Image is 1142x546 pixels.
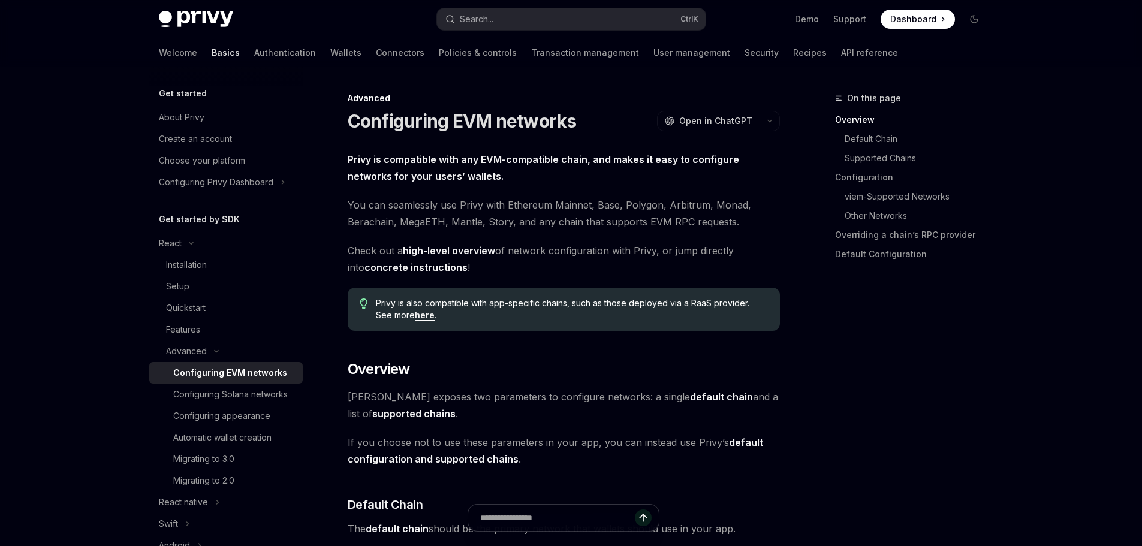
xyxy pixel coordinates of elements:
div: Setup [166,279,189,294]
a: here [415,310,435,321]
span: You can seamlessly use Privy with Ethereum Mainnet, Base, Polygon, Arbitrum, Monad, Berachain, Me... [348,197,780,230]
a: About Privy [149,107,303,128]
button: Open in ChatGPT [657,111,760,131]
span: Open in ChatGPT [679,115,752,127]
strong: Privy is compatible with any EVM-compatible chain, and makes it easy to configure networks for yo... [348,153,739,182]
button: Send message [635,509,652,526]
div: Features [166,322,200,337]
a: Configuration [835,168,993,187]
span: [PERSON_NAME] exposes two parameters to configure networks: a single and a list of . [348,388,780,422]
a: Configuring EVM networks [149,362,303,384]
div: Search... [460,12,493,26]
div: Configuring Privy Dashboard [159,175,273,189]
div: Advanced [348,92,780,104]
button: Search...CtrlK [437,8,706,30]
a: Welcome [159,38,197,67]
span: Overview [348,360,410,379]
span: If you choose not to use these parameters in your app, you can instead use Privy’s . [348,434,780,467]
div: Installation [166,258,207,272]
a: API reference [841,38,898,67]
a: Overview [835,110,993,129]
span: Dashboard [890,13,936,25]
h1: Configuring EVM networks [348,110,577,132]
a: Connectors [376,38,424,67]
a: User management [653,38,730,67]
a: Recipes [793,38,827,67]
div: Swift [159,517,178,531]
a: viem-Supported Networks [845,187,993,206]
a: Dashboard [881,10,955,29]
a: Authentication [254,38,316,67]
div: Migrating to 2.0 [173,473,234,488]
a: Policies & controls [439,38,517,67]
span: Check out a of network configuration with Privy, or jump directly into ! [348,242,780,276]
a: Configuring appearance [149,405,303,427]
div: Configuring Solana networks [173,387,288,402]
div: Advanced [166,344,207,358]
div: React native [159,495,208,509]
a: Overriding a chain’s RPC provider [835,225,993,245]
a: Default Chain [845,129,993,149]
a: Security [745,38,779,67]
div: Automatic wallet creation [173,430,272,445]
div: Configuring appearance [173,409,270,423]
span: Privy is also compatible with app-specific chains, such as those deployed via a RaaS provider. Se... [376,297,767,321]
div: Quickstart [166,301,206,315]
img: dark logo [159,11,233,28]
span: On this page [847,91,901,105]
a: Choose your platform [149,150,303,171]
a: Quickstart [149,297,303,319]
a: Features [149,319,303,340]
div: Create an account [159,132,232,146]
a: concrete instructions [364,261,468,274]
button: Toggle dark mode [965,10,984,29]
a: high-level overview [403,245,495,257]
a: default chain [690,391,753,403]
a: supported chains [372,408,456,420]
a: Demo [795,13,819,25]
a: Migrating to 2.0 [149,470,303,491]
h5: Get started [159,86,207,101]
a: Setup [149,276,303,297]
a: Default Configuration [835,245,993,264]
a: Basics [212,38,240,67]
div: Configuring EVM networks [173,366,287,380]
span: Default Chain [348,496,423,513]
a: Transaction management [531,38,639,67]
h5: Get started by SDK [159,212,240,227]
div: React [159,236,182,251]
svg: Tip [360,298,368,309]
a: Supported Chains [845,149,993,168]
a: Support [833,13,866,25]
a: Automatic wallet creation [149,427,303,448]
a: Installation [149,254,303,276]
div: Migrating to 3.0 [173,452,234,466]
div: Choose your platform [159,153,245,168]
a: Wallets [330,38,361,67]
div: About Privy [159,110,204,125]
a: Configuring Solana networks [149,384,303,405]
a: Other Networks [845,206,993,225]
span: Ctrl K [680,14,698,24]
a: Migrating to 3.0 [149,448,303,470]
a: Create an account [149,128,303,150]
